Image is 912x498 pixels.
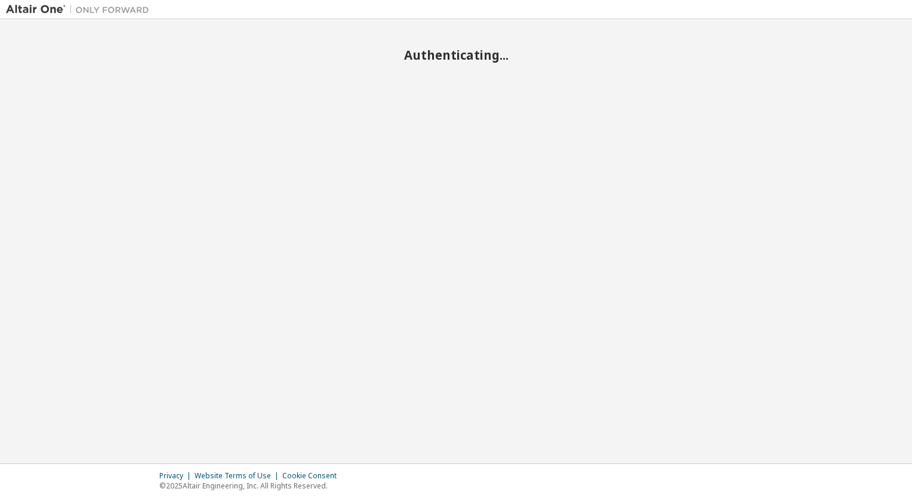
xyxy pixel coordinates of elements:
[195,471,282,481] div: Website Terms of Use
[282,471,344,481] div: Cookie Consent
[6,47,906,63] h2: Authenticating...
[6,4,155,16] img: Altair One
[159,481,344,491] p: © 2025 Altair Engineering, Inc. All Rights Reserved.
[159,471,195,481] div: Privacy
